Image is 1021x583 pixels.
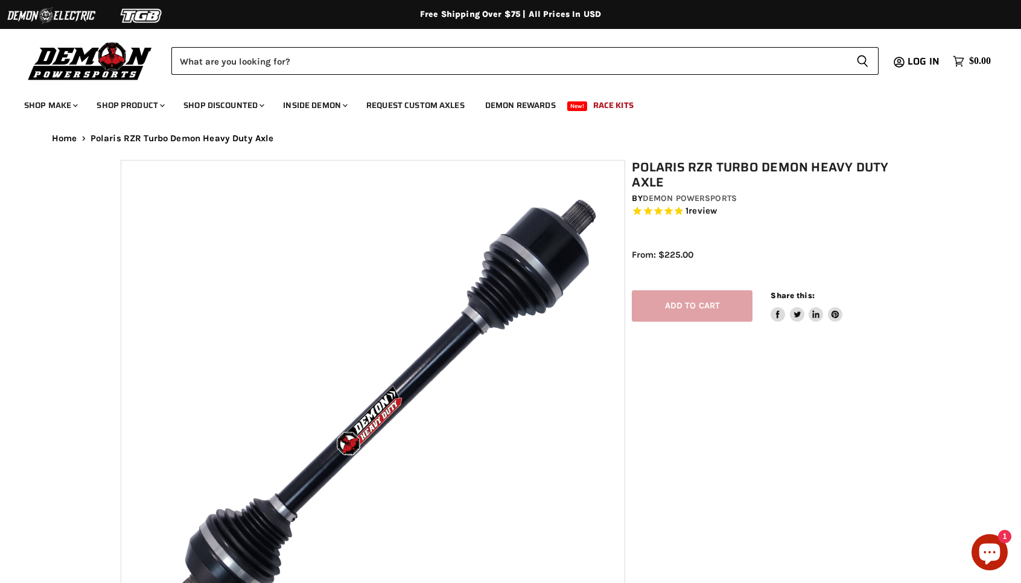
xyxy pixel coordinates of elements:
[947,53,997,70] a: $0.00
[476,93,565,118] a: Demon Rewards
[28,9,993,20] div: Free Shipping Over $75 | All Prices In USD
[567,101,588,111] span: New!
[632,192,907,205] div: by
[87,93,172,118] a: Shop Product
[689,206,717,217] span: review
[274,93,355,118] a: Inside Demon
[15,93,85,118] a: Shop Make
[6,4,97,27] img: Demon Electric Logo 2
[632,205,907,218] span: Rated 5.0 out of 5 stars 1 reviews
[584,93,643,118] a: Race Kits
[357,93,474,118] a: Request Custom Axles
[171,47,879,75] form: Product
[969,56,991,67] span: $0.00
[632,249,693,260] span: From: $225.00
[97,4,187,27] img: TGB Logo 2
[171,47,847,75] input: Search
[643,193,737,203] a: Demon Powersports
[174,93,272,118] a: Shop Discounted
[52,133,77,144] a: Home
[902,56,947,67] a: Log in
[632,160,907,190] h1: Polaris RZR Turbo Demon Heavy Duty Axle
[847,47,879,75] button: Search
[15,88,988,118] ul: Main menu
[91,133,274,144] span: Polaris RZR Turbo Demon Heavy Duty Axle
[24,39,156,82] img: Demon Powersports
[771,290,842,322] aside: Share this:
[685,206,717,217] span: 1 reviews
[908,54,940,69] span: Log in
[771,291,814,300] span: Share this:
[28,133,993,144] nav: Breadcrumbs
[968,534,1011,573] inbox-online-store-chat: Shopify online store chat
